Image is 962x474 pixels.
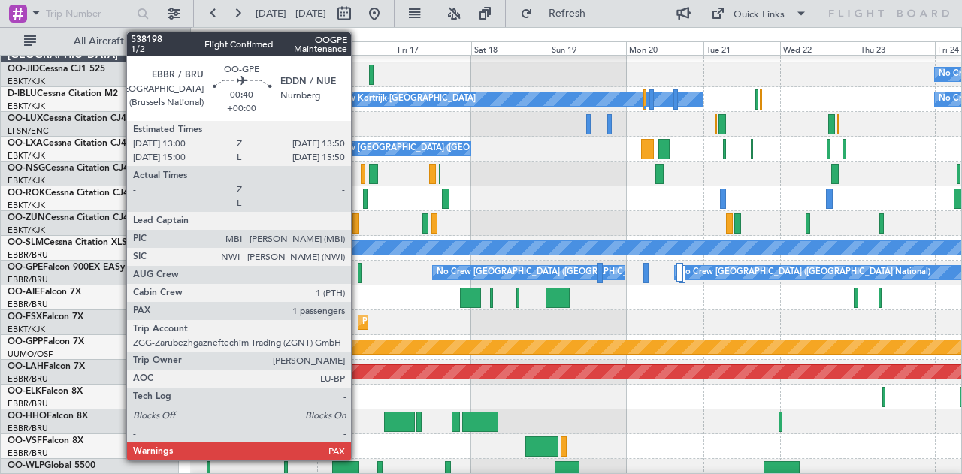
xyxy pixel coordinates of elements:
a: OO-GPPFalcon 7X [8,337,84,346]
span: [DATE] - [DATE] [256,7,326,20]
div: No Crew [GEOGRAPHIC_DATA] ([GEOGRAPHIC_DATA] National) [321,137,573,160]
a: EBBR/BRU [8,398,48,409]
a: EBBR/BRU [8,448,48,459]
input: Trip Number [46,2,132,25]
span: OO-LXA [8,139,43,148]
a: EBBR/BRU [8,274,48,285]
a: D-IBLUCessna Citation M2 [8,89,118,98]
div: Quick Links [734,8,785,23]
a: OO-ELKFalcon 8X [8,387,83,396]
span: OO-HHO [8,412,47,421]
a: EBKT/KJK [8,225,45,236]
a: OO-NSGCessna Citation CJ4 [8,164,129,173]
a: OO-ROKCessna Citation CJ4 [8,189,129,198]
span: OO-ROK [8,189,45,198]
div: Mon 20 [626,41,703,55]
span: OO-LUX [8,114,43,123]
button: Refresh [513,2,604,26]
div: Thu 23 [858,41,935,55]
div: No Crew [GEOGRAPHIC_DATA] ([GEOGRAPHIC_DATA] National) [437,261,688,284]
a: OO-LXACessna Citation CJ4 [8,139,126,148]
div: [DATE] [193,30,219,43]
span: OO-VSF [8,436,42,445]
a: EBKT/KJK [8,200,45,211]
a: OO-LAHFalcon 7X [8,362,85,371]
a: OO-WLPGlobal 5500 [8,461,95,470]
a: OO-HHOFalcon 8X [8,412,88,421]
div: No Crew [GEOGRAPHIC_DATA] ([GEOGRAPHIC_DATA] National) [679,261,930,284]
a: EBKT/KJK [8,324,45,335]
a: EBKT/KJK [8,175,45,186]
span: OO-FSX [8,312,42,322]
span: OO-LAH [8,362,44,371]
a: EBKT/KJK [8,150,45,162]
span: OO-JID [8,65,39,74]
span: OO-SLM [8,238,44,247]
a: UUMO/OSF [8,349,53,360]
a: LFSN/ENC [8,125,49,137]
a: OO-GPEFalcon 900EX EASy II [8,263,132,272]
a: OO-ZUNCessna Citation CJ4 [8,213,129,222]
a: OO-LUXCessna Citation CJ4 [8,114,126,123]
span: OO-AIE [8,288,40,297]
div: Sat 18 [471,41,549,55]
span: OO-NSG [8,164,45,173]
a: EBBR/BRU [8,373,48,385]
a: EBKT/KJK [8,101,45,112]
a: EBBR/BRU [8,299,48,310]
a: EBBR/BRU [8,249,48,261]
span: Refresh [536,8,599,19]
span: OO-ZUN [8,213,45,222]
div: Tue 14 [162,41,240,55]
a: EBBR/BRU [8,423,48,434]
button: All Aircraft [17,29,163,53]
span: OO-GPE [8,263,43,272]
span: D-IBLU [8,89,37,98]
a: OO-FSXFalcon 7X [8,312,83,322]
div: Sun 19 [549,41,626,55]
div: Tue 21 [703,41,781,55]
a: OO-VSFFalcon 8X [8,436,83,445]
div: Planned Maint Kortrijk-[GEOGRAPHIC_DATA] [362,311,537,334]
a: OO-SLMCessna Citation XLS [8,238,127,247]
div: Wed 15 [240,41,317,55]
span: OO-WLP [8,461,44,470]
span: OO-GPP [8,337,43,346]
a: OO-AIEFalcon 7X [8,288,81,297]
div: Wed 22 [780,41,858,55]
div: Thu 16 [317,41,395,55]
div: No Crew Kortrijk-[GEOGRAPHIC_DATA] [321,88,476,110]
a: EBKT/KJK [8,76,45,87]
div: Fri 17 [395,41,472,55]
button: Quick Links [703,2,815,26]
a: OO-JIDCessna CJ1 525 [8,65,105,74]
span: OO-ELK [8,387,41,396]
span: All Aircraft [39,36,159,47]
